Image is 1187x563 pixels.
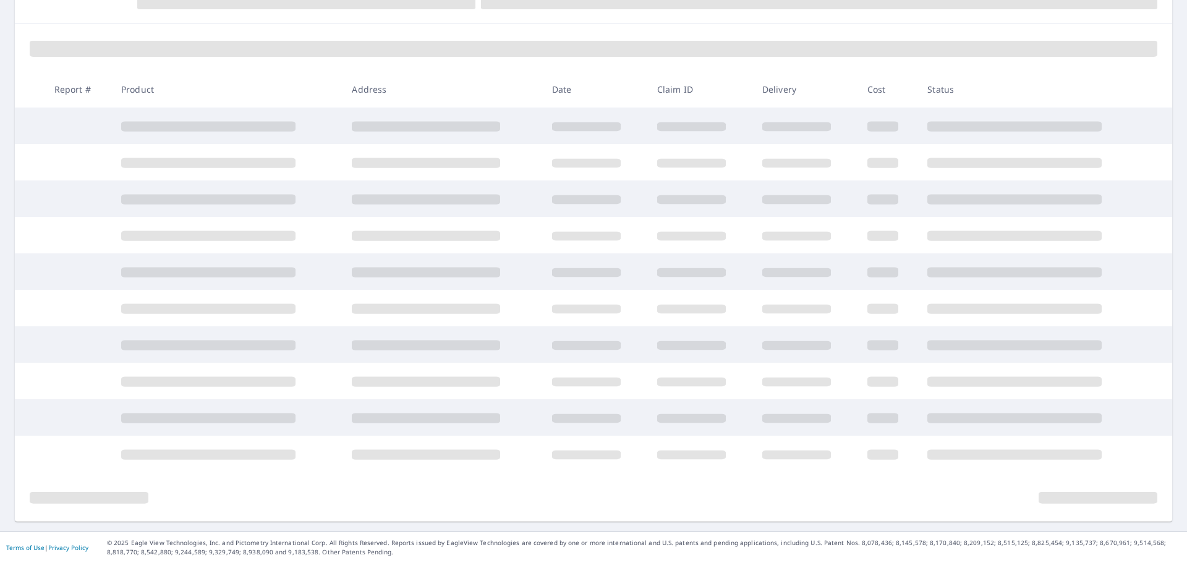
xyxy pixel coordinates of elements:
th: Cost [857,71,918,108]
th: Report # [45,71,111,108]
th: Product [111,71,342,108]
p: © 2025 Eagle View Technologies, Inc. and Pictometry International Corp. All Rights Reserved. Repo... [107,538,1181,557]
th: Claim ID [647,71,752,108]
a: Privacy Policy [48,543,88,552]
th: Delivery [752,71,857,108]
th: Status [917,71,1149,108]
p: | [6,544,88,551]
th: Address [342,71,542,108]
th: Date [542,71,647,108]
a: Terms of Use [6,543,45,552]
